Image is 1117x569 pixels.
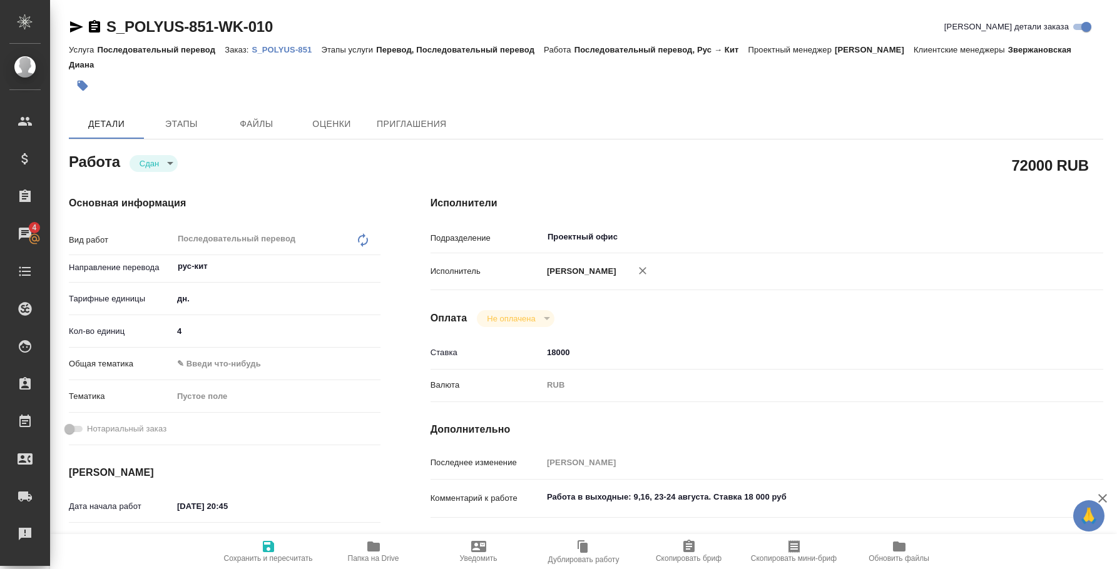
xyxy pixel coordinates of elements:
h4: Оплата [431,311,467,326]
p: Подразделение [431,232,543,244]
p: Проектный менеджер [748,45,835,54]
span: Скопировать бриф [656,554,722,563]
div: Сдан [130,155,178,172]
span: Оценки [302,116,362,132]
input: Пустое поле [173,533,282,551]
p: Исполнитель [431,265,543,278]
span: Скопировать мини-бриф [751,554,837,563]
button: Сдан [136,158,163,169]
h4: Основная информация [69,196,380,211]
textarea: Работа в выходные: 9,16, 23-24 августа. Ставка 18 000 руб [543,486,1047,508]
p: Дата начала работ [69,500,173,513]
div: RUB [543,375,1047,396]
a: 4 [3,218,47,249]
div: Пустое поле [173,386,380,407]
button: Добавить тэг [69,72,96,99]
button: Обновить файлы [847,534,952,569]
div: Пустое поле [177,390,365,403]
p: Вид работ [69,234,173,246]
p: Комментарий к работе [431,492,543,505]
p: Общая тематика [69,358,173,370]
p: Последовательный перевод [97,45,225,54]
button: Удалить исполнителя [629,257,656,284]
span: Дублировать работу [548,555,620,564]
p: Клиентские менеджеры [914,45,1008,54]
span: Уведомить [460,554,497,563]
button: Open [374,265,376,268]
p: Услуга [69,45,97,54]
p: Работа [544,45,574,54]
span: Папка на Drive [348,554,399,563]
p: Тарифные единицы [69,293,173,305]
h2: Работа [69,149,120,172]
button: Open [1040,236,1043,238]
span: Детали [76,116,136,132]
input: ✎ Введи что-нибудь [173,497,282,515]
p: Перевод, Последовательный перевод [376,45,544,54]
span: Приглашения [377,116,447,132]
button: 🙏 [1073,500,1104,531]
p: Заказ: [225,45,252,54]
span: [PERSON_NAME] детали заказа [944,21,1069,33]
input: ✎ Введи что-нибудь [543,343,1047,361]
button: Скопировать мини-бриф [742,534,847,569]
span: 4 [24,221,44,234]
button: Скопировать ссылку [87,19,102,34]
p: Кол-во единиц [69,325,173,338]
p: [PERSON_NAME] [543,265,616,278]
span: Файлы [227,116,287,132]
p: Тематика [69,390,173,403]
p: Этапы услуги [321,45,376,54]
span: Нотариальный заказ [87,423,166,435]
h4: Дополнительно [431,422,1103,437]
button: Дублировать работу [531,534,636,569]
div: дн. [173,288,380,310]
input: ✎ Введи что-нибудь [173,322,380,340]
p: S_POLYUS-851 [252,45,322,54]
button: Скопировать ссылку для ЯМессенджера [69,19,84,34]
input: Пустое поле [543,453,1047,471]
div: ✎ Введи что-нибудь [173,353,380,375]
button: Уведомить [426,534,531,569]
button: Скопировать бриф [636,534,742,569]
span: Обновить файлы [869,554,929,563]
p: Ставка [431,346,543,359]
span: Сохранить и пересчитать [224,554,313,563]
h4: Исполнители [431,196,1103,211]
p: [PERSON_NAME] [835,45,914,54]
p: Последовательный перевод, Рус → Кит [574,45,748,54]
p: Направление перевода [69,261,173,274]
span: Этапы [151,116,212,132]
p: Последнее изменение [431,456,543,469]
button: Не оплачена [483,313,539,324]
div: Сдан [477,310,554,327]
h2: 72000 RUB [1011,154,1089,176]
p: Валюта [431,379,543,391]
button: Сохранить и пересчитать [216,534,321,569]
a: S_POLYUS-851 [252,44,322,54]
div: ✎ Введи что-нибудь [177,358,365,370]
button: Папка на Drive [321,534,426,569]
a: S_POLYUS-851-WK-010 [106,18,273,35]
h4: [PERSON_NAME] [69,465,380,480]
span: 🙏 [1078,503,1099,529]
